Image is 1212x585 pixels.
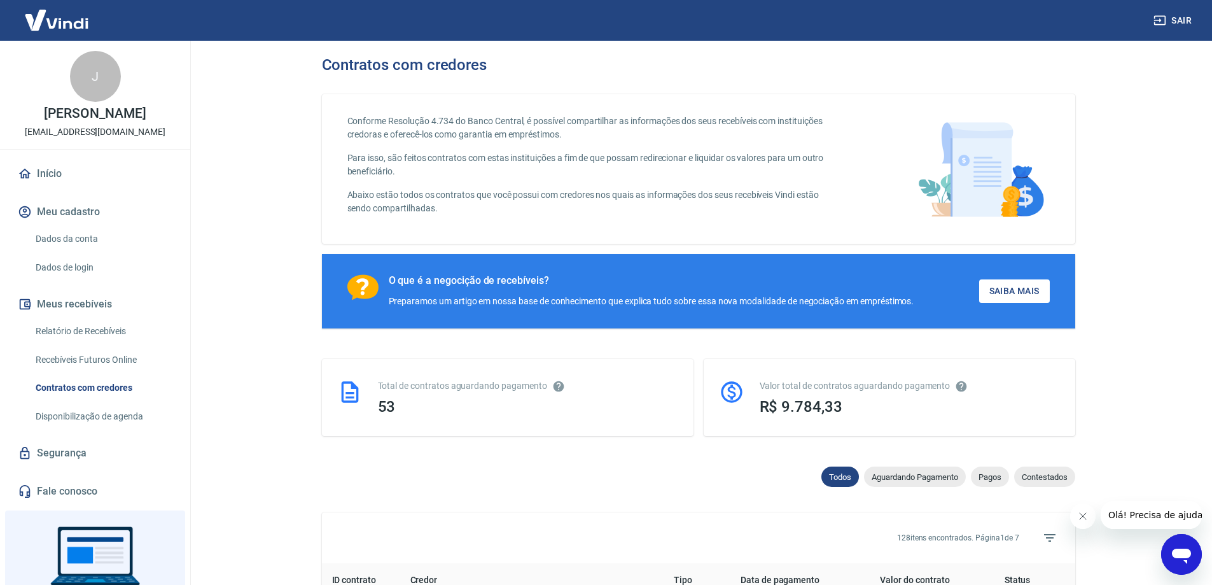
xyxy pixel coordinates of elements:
[1014,467,1075,487] div: Contestados
[25,125,165,139] p: [EMAIL_ADDRESS][DOMAIN_NAME]
[1014,472,1075,482] span: Contestados
[347,188,839,215] p: Abaixo estão todos os contratos que você possui com credores nos quais as informações dos seus re...
[821,472,859,482] span: Todos
[897,532,1019,544] p: 128 itens encontrados. Página 1 de 7
[15,160,175,188] a: Início
[864,472,966,482] span: Aguardando Pagamento
[322,56,487,74] h3: Contratos com credores
[1151,9,1197,32] button: Sair
[15,439,175,467] a: Segurança
[1034,523,1065,553] span: Filtros
[979,279,1050,303] a: Saiba Mais
[15,198,175,226] button: Meu cadastro
[864,467,966,487] div: Aguardando Pagamento
[971,472,1009,482] span: Pagos
[8,9,107,19] span: Olá! Precisa de ajuda?
[15,290,175,318] button: Meus recebíveis
[15,477,175,505] a: Fale conosco
[912,115,1050,223] img: main-image.9f1869c469d712ad33ce.png
[971,467,1009,487] div: Pagos
[389,274,914,287] div: O que é a negocição de recebíveis?
[31,375,175,401] a: Contratos com credores
[347,274,379,300] img: Ícone com um ponto de interrogação.
[389,295,914,308] div: Preparamos um artigo em nossa base de conhecimento que explica tudo sobre essa nova modalidade de...
[44,107,146,120] p: [PERSON_NAME]
[347,152,839,178] p: Para isso, são feitos contratos com estas instituições a fim de que possam redirecionar e liquida...
[347,115,839,141] p: Conforme Resolução 4.734 do Banco Central, é possível compartilhar as informações dos seus recebí...
[1161,534,1202,575] iframe: Botão para abrir a janela de mensagens
[760,398,842,416] span: R$ 9.784,33
[378,379,678,393] div: Total de contratos aguardando pagamento
[31,318,175,344] a: Relatório de Recebíveis
[15,1,98,39] img: Vindi
[31,226,175,252] a: Dados da conta
[70,51,121,102] div: J
[31,404,175,430] a: Disponibilização de agenda
[760,379,1060,393] div: Valor total de contratos aguardando pagamento
[31,255,175,281] a: Dados de login
[955,380,968,393] svg: O valor comprometido não se refere a pagamentos pendentes na Vindi e sim como garantia a outras i...
[31,347,175,373] a: Recebíveis Futuros Online
[378,398,678,416] div: 53
[821,467,859,487] div: Todos
[552,380,565,393] svg: Esses contratos não se referem à Vindi, mas sim a outras instituições.
[1101,501,1202,529] iframe: Mensagem da empresa
[1070,504,1096,529] iframe: Fechar mensagem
